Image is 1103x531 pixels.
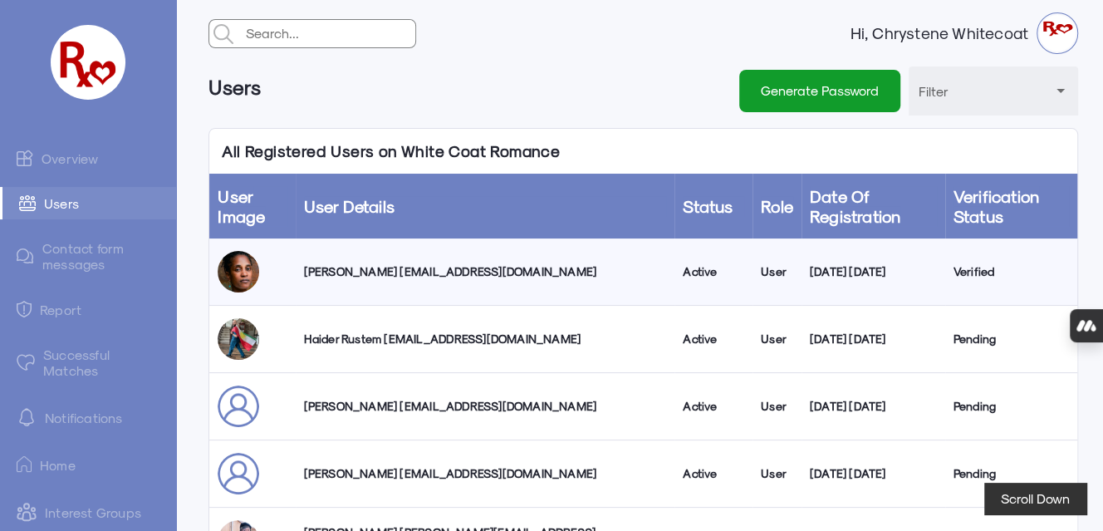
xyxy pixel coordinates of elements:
[683,196,733,216] a: Status
[304,263,667,280] div: [PERSON_NAME] [EMAIL_ADDRESS][DOMAIN_NAME]
[19,195,36,211] img: admin-ic-users.svg
[810,465,937,482] div: [DATE] [DATE]
[242,20,415,47] input: Search...
[810,186,900,226] a: Date of Registration
[17,456,32,473] img: ic-home.png
[218,453,259,494] img: user_sepfus.png
[17,150,33,166] img: admin-ic-overview.svg
[683,465,744,482] div: Active
[304,398,667,415] div: [PERSON_NAME] [EMAIL_ADDRESS][DOMAIN_NAME]
[761,196,793,216] a: Role
[953,263,1069,280] div: Verified
[218,318,259,360] img: aqh3tk8zsufcbwmzsqag.jpg
[761,398,793,415] div: User
[953,331,1069,347] div: Pending
[17,248,34,264] img: admin-ic-contact-message.svg
[761,331,793,347] div: User
[984,483,1086,514] button: Scroll Down
[209,20,238,48] img: admin-search.svg
[218,386,259,427] img: user_sepfus.png
[761,465,793,482] div: User
[810,331,937,347] div: [DATE] [DATE]
[683,331,744,347] div: Active
[304,465,667,482] div: [PERSON_NAME] [EMAIL_ADDRESS][DOMAIN_NAME]
[683,263,744,280] div: Active
[304,331,667,347] div: Haider Rustem [EMAIL_ADDRESS][DOMAIN_NAME]
[810,398,937,415] div: [DATE] [DATE]
[739,70,900,111] button: Generate Password
[208,66,261,107] h6: Users
[17,354,35,371] img: matched.svg
[17,407,37,427] img: notification-default-white.svg
[17,301,32,317] img: admin-ic-report.svg
[209,129,572,174] p: All Registered Users on White Coat Romance
[218,251,259,293] img: znzm8gze7jdptdmnxiy4.jpg
[953,465,1069,482] div: Pending
[218,186,265,226] a: User Image
[953,398,1069,415] div: Pending
[761,263,793,280] div: User
[17,502,37,522] img: intrestGropus.svg
[304,196,395,216] a: User Details
[683,398,744,415] div: Active
[810,263,937,280] div: [DATE] [DATE]
[953,186,1039,226] a: Verification Status
[850,25,1037,42] strong: Hi, Chrystene Whitecoat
